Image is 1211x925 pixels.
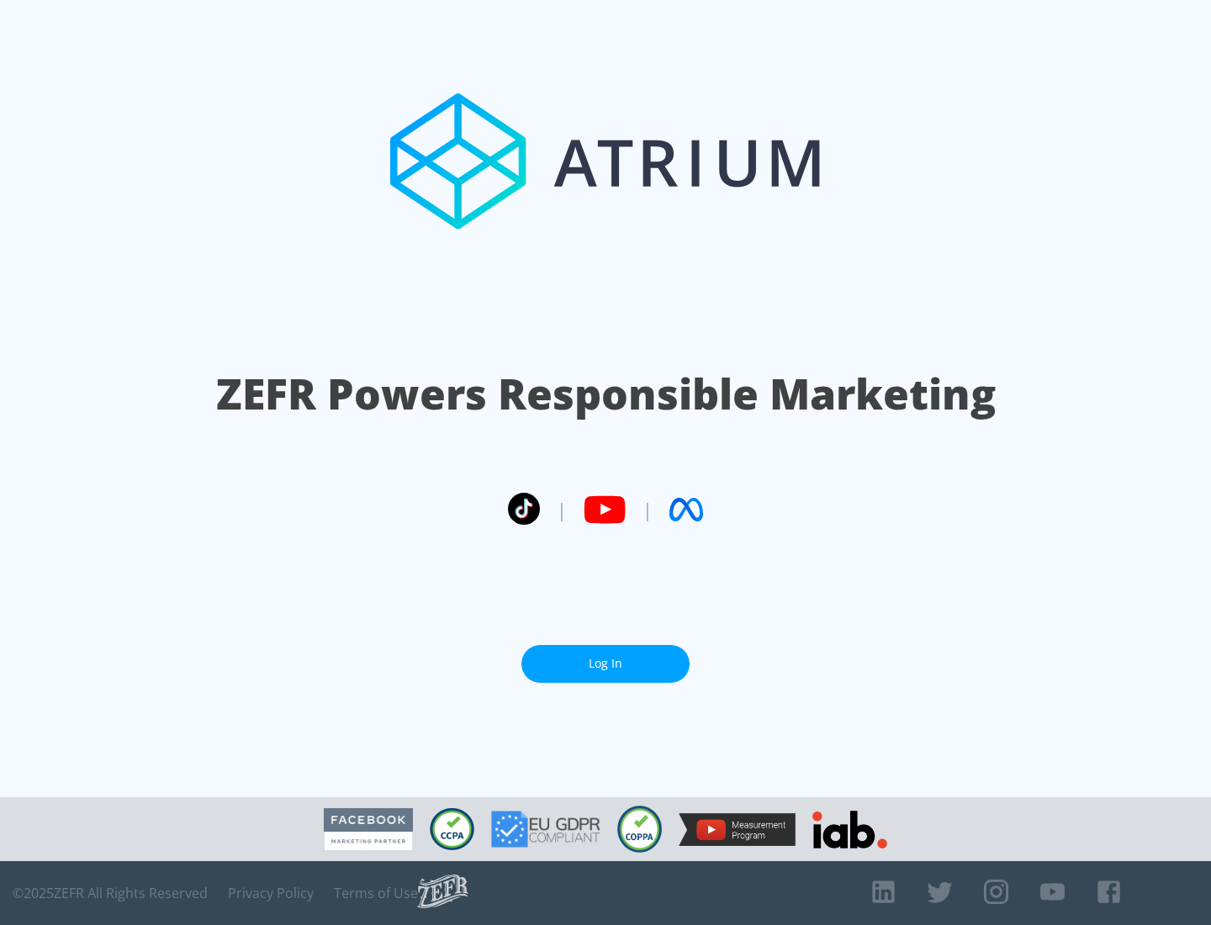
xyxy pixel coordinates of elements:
img: GDPR Compliant [491,811,600,848]
a: Log In [521,645,690,683]
img: Facebook Marketing Partner [324,808,413,851]
img: IAB [812,811,887,848]
img: CCPA Compliant [430,808,474,850]
img: COPPA Compliant [617,806,662,853]
a: Privacy Policy [228,885,314,901]
a: Terms of Use [334,885,418,901]
span: © 2025 ZEFR All Rights Reserved [13,885,208,901]
span: | [557,497,567,522]
h1: ZEFR Powers Responsible Marketing [216,365,996,423]
span: | [643,497,653,522]
img: YouTube Measurement Program [679,813,796,846]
